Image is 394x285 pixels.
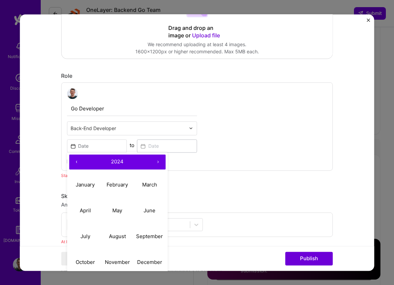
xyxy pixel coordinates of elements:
div: Start date is required [61,172,333,179]
button: September 2024 [133,224,166,249]
abbr: May 2024 [112,207,122,214]
abbr: April 2024 [79,207,91,214]
abbr: February 2024 [107,181,128,188]
button: January 2024 [69,172,101,198]
abbr: December 2024 [137,259,162,265]
button: Cancel [61,252,109,265]
abbr: July 2024 [80,233,90,239]
input: Role Name [67,102,197,116]
button: 2024 [84,155,150,170]
button: April 2024 [69,198,101,224]
button: February 2024 [101,172,133,198]
button: March 2024 [133,172,166,198]
button: June 2024 [133,198,166,224]
div: Skills used — Add up to 12 skills [61,193,333,200]
abbr: June 2024 [144,207,155,214]
div: Drag and drop an image or [168,24,226,39]
button: Close [367,18,370,25]
div: We recommend uploading at least 4 images. [135,41,259,48]
div: Role [61,72,333,79]
div: At least one skill is required. [61,238,333,245]
div: Any new skills will be added to your profile. [61,201,333,208]
span: Upload file [192,32,220,39]
abbr: August 2024 [109,233,126,239]
button: August 2024 [101,224,133,249]
button: May 2024 [101,198,133,224]
button: November 2024 [101,249,133,275]
span: 2024 [111,159,124,165]
img: drop icon [189,126,193,130]
abbr: September 2024 [136,233,163,239]
input: Date [137,139,197,153]
abbr: October 2024 [75,259,95,265]
abbr: November 2024 [105,259,130,265]
button: › [150,155,165,170]
button: October 2024 [69,249,101,275]
abbr: March 2024 [142,181,157,188]
button: ‹ [69,155,84,170]
button: July 2024 [69,224,101,249]
div: 1600x1200px or higher recommended. Max 5MB each. [135,48,259,55]
abbr: January 2024 [76,181,95,188]
button: Publish [285,252,333,265]
button: December 2024 [133,249,166,275]
input: Date [67,139,127,153]
div: to [130,142,134,149]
